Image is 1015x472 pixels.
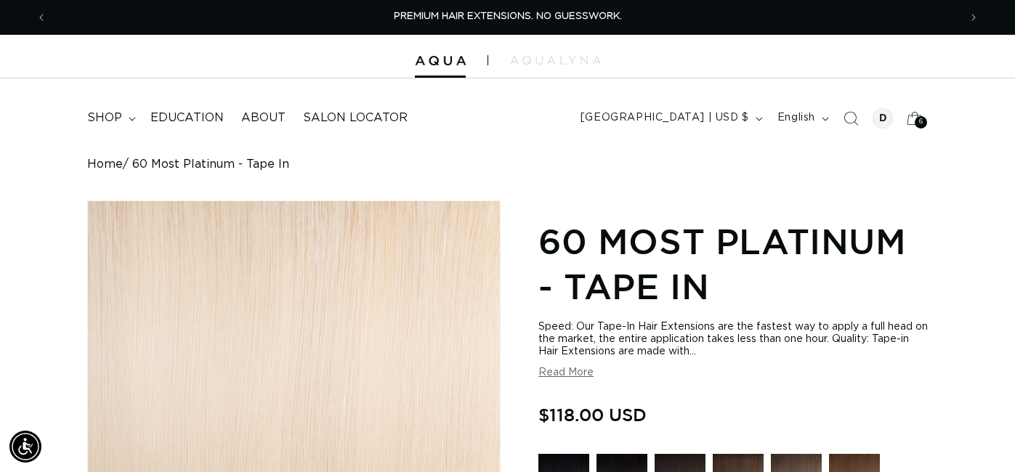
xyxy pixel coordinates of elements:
span: PREMIUM HAIR EXTENSIONS. NO GUESSWORK. [394,12,622,21]
h1: 60 Most Platinum - Tape In [538,219,928,309]
button: Previous announcement [25,4,57,31]
span: 60 Most Platinum - Tape In [132,158,289,171]
button: [GEOGRAPHIC_DATA] | USD $ [572,105,769,132]
span: About [241,110,286,126]
a: Home [87,158,123,171]
span: $118.00 USD [538,401,647,428]
img: Aqua Hair Extensions [415,56,466,66]
nav: breadcrumbs [87,158,928,171]
img: aqualyna.com [510,56,601,65]
div: Speed: Our Tape-In Hair Extensions are the fastest way to apply a full head on the market, the en... [538,321,928,358]
button: Next announcement [958,4,990,31]
summary: Search [835,102,867,134]
span: Salon Locator [303,110,408,126]
a: About [232,102,294,134]
iframe: Chat Widget [942,402,1015,472]
a: Education [142,102,232,134]
div: Accessibility Menu [9,431,41,463]
span: [GEOGRAPHIC_DATA] | USD $ [581,110,749,126]
button: Read More [538,367,594,379]
span: 6 [919,116,923,129]
a: Salon Locator [294,102,416,134]
span: English [777,110,815,126]
summary: shop [78,102,142,134]
span: shop [87,110,122,126]
span: Education [150,110,224,126]
button: English [769,105,835,132]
